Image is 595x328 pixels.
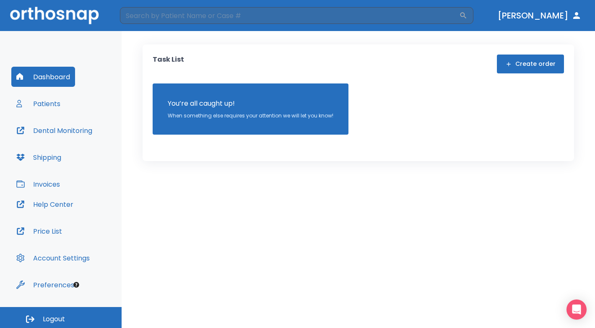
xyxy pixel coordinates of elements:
button: Shipping [11,147,66,167]
span: Logout [43,315,65,324]
button: Create order [497,55,564,73]
input: Search by Patient Name or Case # [120,7,459,24]
button: Dashboard [11,67,75,87]
button: Help Center [11,194,78,214]
button: Preferences [11,275,79,295]
img: Orthosnap [10,7,99,24]
div: Tooltip anchor [73,281,80,289]
button: Dental Monitoring [11,120,97,141]
p: Task List [153,55,184,73]
button: Patients [11,94,65,114]
button: [PERSON_NAME] [494,8,585,23]
p: You’re all caught up! [168,99,333,109]
p: When something else requires your attention we will let you know! [168,112,333,120]
div: Open Intercom Messenger [566,299,587,320]
button: Invoices [11,174,65,194]
button: Account Settings [11,248,95,268]
button: Price List [11,221,67,241]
